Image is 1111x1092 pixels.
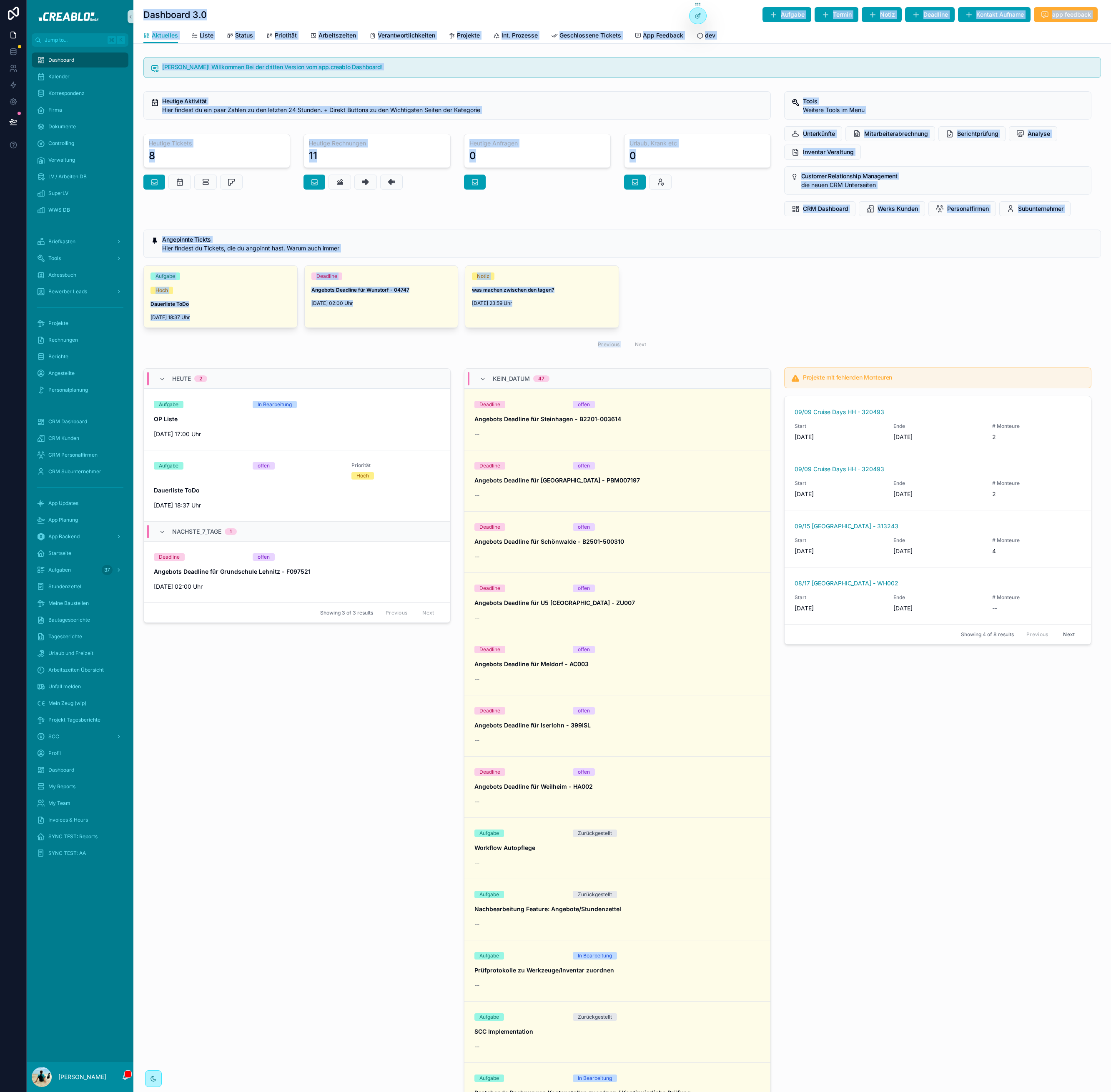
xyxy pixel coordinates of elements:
[474,599,635,606] strong: Angebots Deadline für U5 [GEOGRAPHIC_DATA] - ZU007
[48,700,86,707] span: Mein Zeug (wip)
[32,382,128,397] a: Personalplanung
[258,553,270,561] div: offen
[48,567,71,573] span: Aufgaben
[795,522,898,530] span: 09/15 [GEOGRAPHIC_DATA] - 313243
[48,800,70,807] span: My Team
[893,537,982,544] span: Ende
[48,238,75,245] span: Briefkasten
[32,234,128,249] a: Briefkasten
[1009,126,1057,141] button: Analyse
[864,130,928,138] span: Mitarbeiterabrechnung
[643,31,683,40] span: App Feedback
[32,729,128,744] a: SCC
[578,585,590,592] div: offen
[48,157,75,163] span: Verwaltung
[578,462,590,470] div: offen
[795,408,884,416] a: 09/09 Cruise Days HH - 320493
[493,28,538,45] a: Int. Prozesse
[162,106,764,114] div: Hier findest du ein paar Zahlen zu den letzten 24 Stunden. + Direkt Buttons zu den Wichtigsten Se...
[159,553,180,561] div: Deadline
[32,712,128,727] a: Projekt Tagesberichte
[795,465,884,473] a: 09/09 Cruise Days HH - 320493
[316,272,337,280] div: Deadline
[474,415,621,422] strong: Angebots Deadline für Steinhagen - B2201-003614
[474,722,591,729] strong: Angebots Deadline für Iserlohn - 399ISL
[479,401,500,408] div: Deadline
[815,7,858,22] button: Termin
[172,375,191,383] span: HEUTE
[144,450,450,521] a: AufgabeoffenPrioritätHochDauerliste ToDo[DATE] 18:37 Uhr
[48,600,89,607] span: Meine Baustellen
[149,139,285,147] h3: Heutige Tickets
[893,433,982,441] span: [DATE]
[947,205,989,213] span: Personalfirmen
[48,583,81,590] span: Stundenzettel
[48,500,78,507] span: App Updates
[893,480,982,487] span: Ende
[845,126,935,141] button: Mitarbeiterabrechnung
[781,10,805,19] span: Aufgabe
[48,650,93,657] span: Urlaub und Freizeit
[464,572,771,634] a: DeadlineoffenAngebots Deadline für U5 [GEOGRAPHIC_DATA] - ZU007--
[795,490,883,498] span: [DATE]
[154,568,311,575] strong: Angebots Deadline für Grundschule Lehnitz - F097521
[235,31,253,40] span: Status
[958,7,1031,22] button: Kontakt Aufname
[32,69,128,84] a: Kalender
[1052,10,1091,19] span: app feedback
[634,28,683,45] a: App Feedback
[559,31,621,40] span: Geschlossene Tickets
[48,272,76,278] span: Adressbuch
[48,833,98,840] span: SYNC TEST: Reports
[48,57,74,63] span: Dashboard
[474,783,593,790] strong: Angebots Deadline für Weilheim - HA002
[479,830,499,837] div: Aufgabe
[310,28,356,45] a: Arbeitszeiten
[32,316,128,331] a: Projekte
[32,284,128,299] a: Bewerber Leads
[801,181,1084,189] div: die neuen CRM Unterseiten
[457,31,480,40] span: Projekte
[464,756,771,817] a: DeadlineoffenAngebots Deadline für Weilheim - HA002--
[32,629,128,644] a: Tagesberichte
[474,905,621,912] strong: Nachbearbeitung Feature: Angebote/Stundenzettel
[999,201,1071,216] button: Subunternehmer
[785,453,1091,510] a: 09/09 Cruise Days HH - 320493Start[DATE]Ende[DATE]# Monteure2
[32,152,128,167] a: Verwaltung
[833,10,852,19] span: Termin
[803,130,835,138] span: Unterkünfte
[32,136,128,151] a: Controlling
[795,594,883,601] span: Start
[479,646,500,653] div: Deadline
[801,173,1084,179] h5: Customer Relationship Management
[992,480,1081,487] span: # Monteure
[154,582,440,591] span: [DATE] 02:00 Uhr
[48,418,87,425] span: CRM Dashboard
[48,783,75,790] span: My Reports
[48,320,68,327] span: Projekte
[32,102,128,117] a: Firma
[479,1075,499,1082] div: Aufgabe
[369,28,435,45] a: Verantwortlichkeiten
[992,594,1081,601] span: # Monteure
[803,375,1084,380] h5: Projekte mit fehlenden Monteuren
[32,679,128,694] a: Unfall melden
[578,768,590,776] div: offen
[258,401,292,408] div: In Bearbeitung
[464,511,771,572] a: DeadlineoffenAngebots Deadline für Schönwalde - B2501-500310--
[474,660,589,667] strong: Angebots Deadline für Meldorf - AC003
[957,130,998,138] span: Berichtprüfung
[464,940,771,1001] a: AufgabeIn BearbeitungPrüfprotokolle zu Werkzeuge/Inventar zuordnen--
[48,550,71,557] span: Startseite
[785,567,1091,624] a: 08/17 [GEOGRAPHIC_DATA] - WH002Start[DATE]Ende[DATE]# Monteure--
[32,646,128,661] a: Urlaub und Freizeit
[477,272,489,280] div: Notiz
[474,736,479,745] span: --
[48,683,81,690] span: Unfall melden
[200,31,213,40] span: Liste
[465,265,619,328] a: Notizwas machen zwischen den tagen?[DATE] 23:59 Uhr
[32,546,128,561] a: Startseite
[785,396,1091,453] a: 09/09 Cruise Days HH - 320493Start[DATE]Ende[DATE]# Monteure2
[32,496,128,511] a: App Updates
[32,366,128,381] a: Angestellte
